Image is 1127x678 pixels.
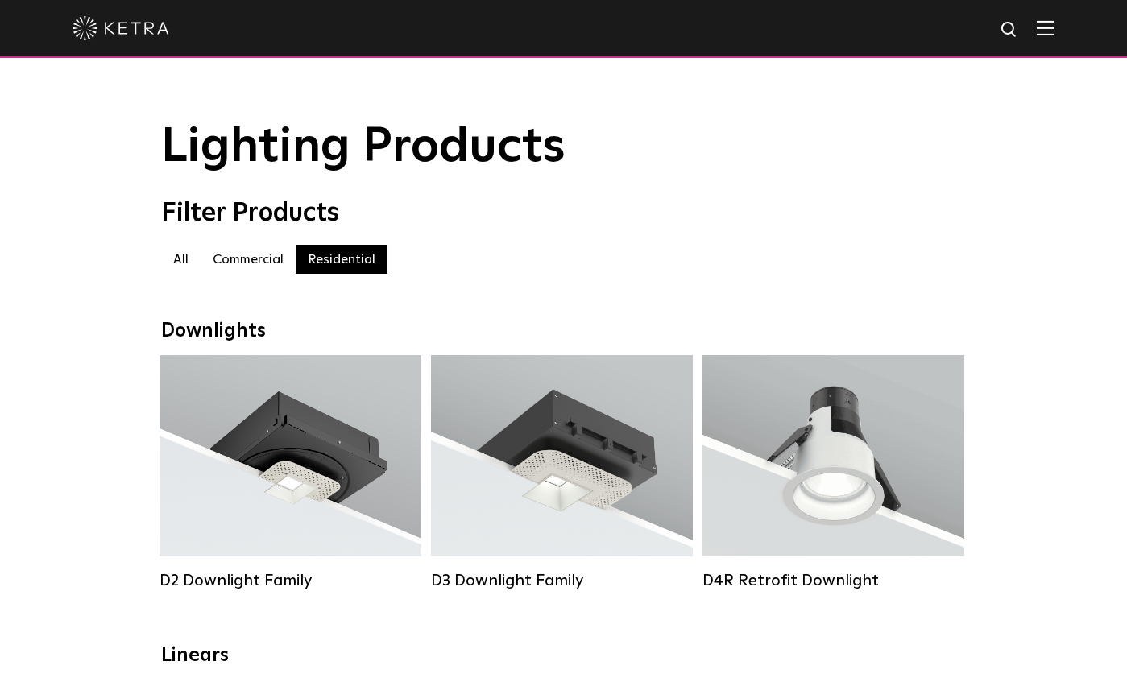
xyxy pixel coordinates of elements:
[161,320,967,343] div: Downlights
[160,571,421,590] div: D2 Downlight Family
[73,16,169,40] img: ketra-logo-2019-white
[1037,20,1054,35] img: Hamburger%20Nav.svg
[161,644,967,668] div: Linears
[702,355,964,590] a: D4R Retrofit Downlight Lumen Output:800Colors:White / BlackBeam Angles:15° / 25° / 40° / 60°Watta...
[161,245,201,274] label: All
[296,245,387,274] label: Residential
[201,245,296,274] label: Commercial
[702,571,964,590] div: D4R Retrofit Downlight
[160,355,421,590] a: D2 Downlight Family Lumen Output:1200Colors:White / Black / Gloss Black / Silver / Bronze / Silve...
[431,355,693,590] a: D3 Downlight Family Lumen Output:700 / 900 / 1100Colors:White / Black / Silver / Bronze / Paintab...
[1000,20,1020,40] img: search icon
[431,571,693,590] div: D3 Downlight Family
[161,198,967,229] div: Filter Products
[161,123,566,172] span: Lighting Products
